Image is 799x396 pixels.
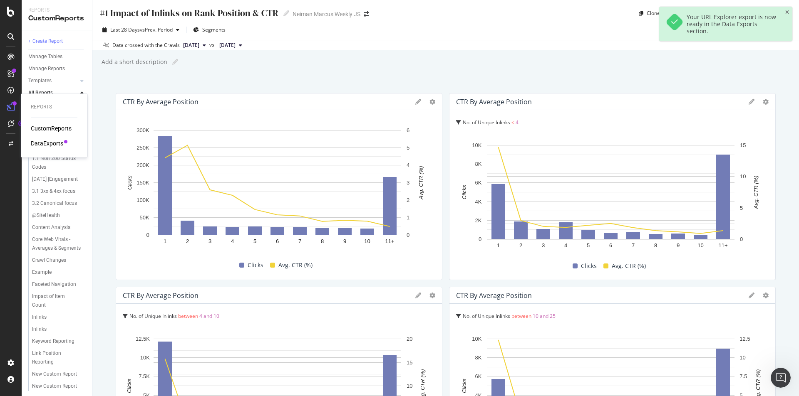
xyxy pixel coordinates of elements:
[32,268,52,277] div: Example
[32,313,86,322] a: Inlinks
[32,256,86,265] a: Crawl Changes
[587,242,590,248] text: 5
[364,11,369,17] div: arrow-right-arrow-left
[407,127,409,133] text: 6
[677,242,680,248] text: 9
[28,64,65,73] div: Manage Reports
[407,145,409,151] text: 5
[31,139,63,148] a: DataExports
[164,238,166,244] text: 1
[740,174,746,180] text: 10
[456,291,532,300] div: CTR By Average Position
[32,235,82,253] div: Core Web Vitals - Averages & Segments
[32,349,79,366] div: Link Position Reporting
[475,354,481,361] text: 8K
[136,197,149,203] text: 100K
[785,10,789,15] div: close toast
[146,232,149,238] text: 0
[99,23,183,37] button: Last 28 DaysvsPrev. Period
[32,154,79,172] div: 1.1 Non 200 Status Codes
[32,292,86,310] a: Impact of Item Count
[697,242,703,248] text: 10
[407,383,412,389] text: 10
[32,235,86,253] a: Core Web Vitals - Averages & Segments
[753,176,759,209] text: Avg. CTR (%)
[407,336,412,342] text: 20
[739,336,750,342] text: 12.5
[542,242,545,248] text: 3
[647,10,660,17] div: Clone
[475,374,481,380] text: 6K
[32,337,86,346] a: Keyword Reporting
[32,337,74,346] div: Keyword Reporting
[32,175,86,184] a: [DATE] |Engagement
[136,145,149,151] text: 250K
[497,242,500,248] text: 1
[293,10,360,18] div: Neiman Marcus Weekly JS
[28,76,78,85] a: Templates
[385,238,394,244] text: 11+
[740,236,743,242] text: 0
[32,211,60,220] div: @SiteHealth
[32,154,86,172] a: 1.1 Non 200 Status Codes
[407,180,409,186] text: 3
[140,214,149,221] text: 50K
[283,10,289,16] i: Edit report name
[183,42,199,49] span: 2025 Aug. 4th
[32,187,75,196] div: 3.1 3xx & 4xx focus
[740,142,746,148] text: 15
[479,236,481,242] text: 0
[190,23,229,37] button: Segments
[110,26,140,33] span: Last 28 Days
[418,166,424,200] text: Avg. CTR (%)
[407,232,409,238] text: 0
[472,142,481,148] text: 10K
[32,280,86,289] a: Faceted Navigation
[364,238,370,244] text: 10
[632,242,635,248] text: 7
[32,187,86,196] a: 3.1 3xx & 4xx focus
[123,291,199,300] div: CTR By Average Position
[178,312,198,320] span: between
[461,185,467,199] text: Clicks
[456,141,766,259] svg: A chart.
[564,242,567,248] text: 4
[136,127,149,133] text: 300K
[28,52,86,61] a: Manage Tables
[516,119,519,126] span: 4
[129,312,177,320] span: No. of Unique Inlinks
[32,223,70,232] div: Content Analysis
[407,359,412,366] text: 15
[739,354,745,361] text: 10
[123,126,432,257] svg: A chart.
[180,40,209,50] button: [DATE]
[276,238,279,244] text: 6
[32,280,76,289] div: Faceted Navigation
[463,312,510,320] span: No. of Unique Inlinks
[771,368,791,388] iframe: Intercom live chat
[407,214,409,221] text: 1
[17,120,25,127] div: Tooltip anchor
[28,89,78,97] a: All Reports
[472,336,481,342] text: 10K
[32,325,47,334] div: Inlinks
[32,199,86,208] a: 3.2 Canonical focus
[32,256,66,265] div: Crawl Changes
[32,175,78,184] div: 2/22/2021 |Engagement
[139,374,150,380] text: 7.5K
[32,382,77,391] div: New Custom Report
[123,98,199,106] div: CTR By Average Position
[740,205,743,211] text: 5
[581,261,597,271] span: Clicks
[28,7,85,14] div: Reports
[31,103,77,111] div: Reports
[28,37,86,46] a: + Create Report
[687,13,777,34] div: Your URL Explorer export is now ready in the Data Exports section.
[253,238,256,244] text: 5
[32,382,86,391] a: New Custom Report
[136,336,150,342] text: 12.5K
[635,7,670,20] button: Clone
[140,354,150,361] text: 10K
[31,124,72,133] div: CustomReports
[475,217,481,224] text: 2K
